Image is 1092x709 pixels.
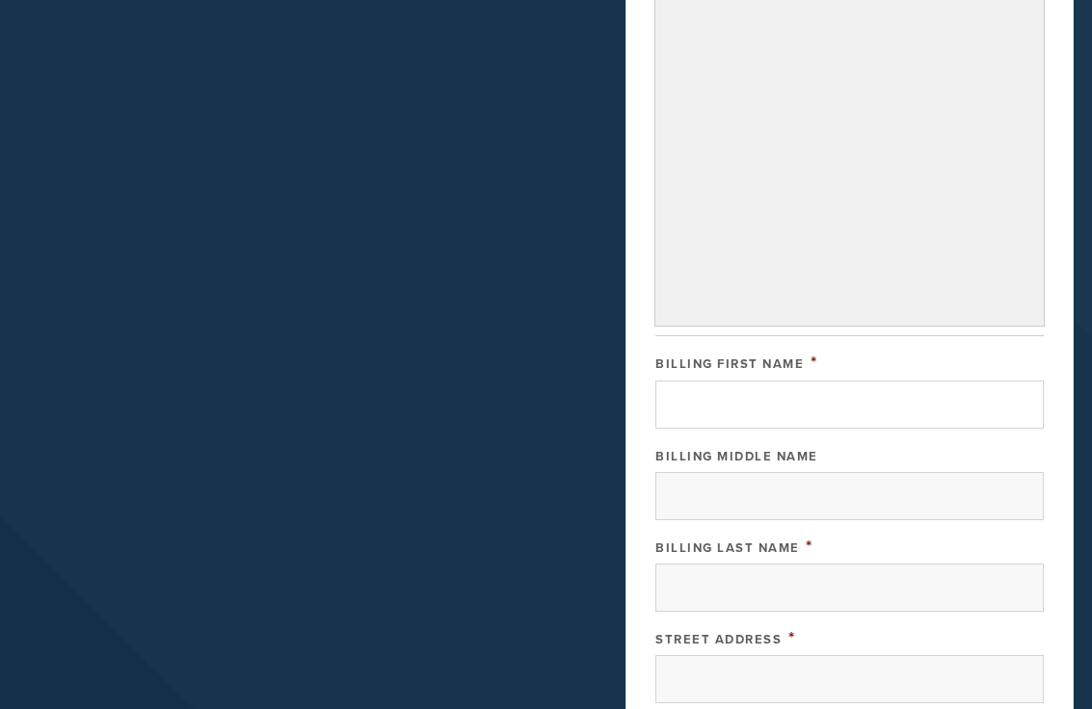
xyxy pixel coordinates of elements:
[655,356,804,372] label: Billing First Name
[655,540,800,556] label: Billing Last Name
[806,536,813,557] span: This field is required.
[811,352,818,373] span: This field is required.
[788,627,796,648] span: This field is required.
[655,632,782,647] label: Street Address
[655,449,818,464] label: Billing Middle Name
